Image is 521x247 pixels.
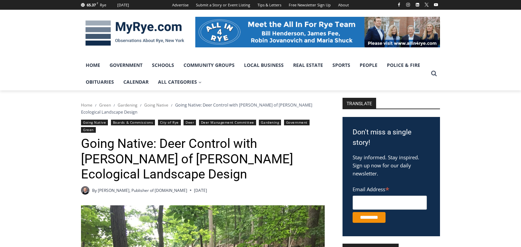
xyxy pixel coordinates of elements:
span: All Categories [158,78,202,86]
span: / [140,103,142,108]
a: Facebook [395,1,403,9]
span: Going Native: Deer Control with [PERSON_NAME] of [PERSON_NAME] Ecological Landscape Design [81,102,312,115]
h3: Don't miss a single story! [353,127,430,148]
div: [DATE] [117,2,129,8]
span: / [95,103,96,108]
span: 65.37 [87,2,96,7]
span: F [97,1,98,5]
a: Schools [147,57,179,74]
span: / [114,103,115,108]
a: Local Business [239,57,288,74]
a: Author image [81,186,89,195]
a: Real Estate [288,57,328,74]
a: City of Rye [158,120,181,125]
div: Rye [100,2,106,8]
nav: Primary Navigation [81,57,428,91]
a: Government [284,120,310,125]
a: Green [81,127,96,133]
nav: Breadcrumbs [81,101,325,115]
a: Deer Management Committee [199,120,256,125]
a: Community Groups [179,57,239,74]
a: All Categories [153,74,206,90]
a: Going Native [144,102,168,108]
a: Linkedin [413,1,422,9]
a: Gardening [118,102,137,108]
img: All in for Rye [195,17,440,47]
a: People [355,57,382,74]
a: Obituaries [81,74,119,90]
a: Gardening [259,120,281,125]
a: Deer [184,120,196,125]
button: View Search Form [428,68,440,80]
img: MyRye.com [81,16,189,51]
a: Calendar [119,74,153,90]
p: Stay informed. Stay inspired. Sign up now for our daily newsletter. [353,153,430,177]
span: By [92,187,97,194]
a: Home [81,57,105,74]
a: Home [81,102,92,108]
a: Police & Fire [382,57,425,74]
a: [PERSON_NAME], Publisher of [DOMAIN_NAME] [98,188,187,193]
a: Government [105,57,147,74]
a: Sports [328,57,355,74]
a: X [423,1,431,9]
h1: Going Native: Deer Control with [PERSON_NAME] of [PERSON_NAME] Ecological Landscape Design [81,136,325,182]
a: Boards & Commissions [111,120,155,125]
label: Email Address [353,182,427,195]
time: [DATE] [194,187,207,194]
strong: TRANSLATE [343,98,376,109]
a: Going Native [81,120,108,125]
span: / [171,103,172,108]
a: Green [99,102,111,108]
a: Instagram [404,1,412,9]
a: YouTube [432,1,440,9]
